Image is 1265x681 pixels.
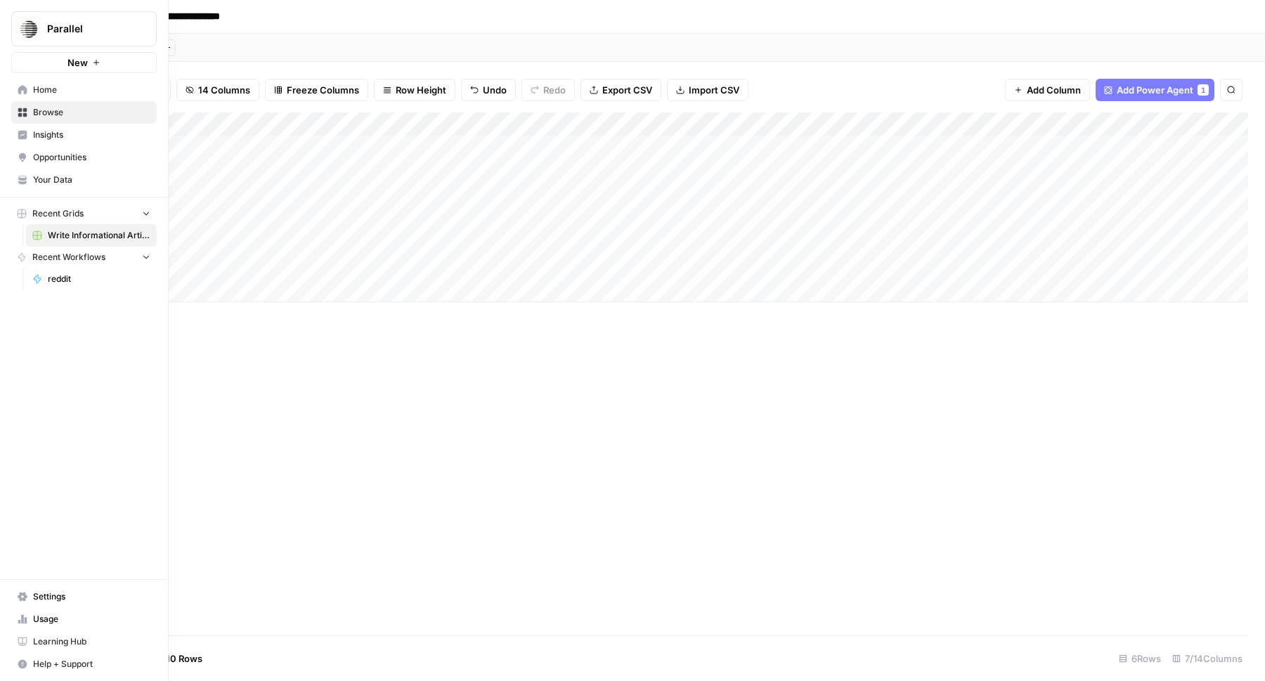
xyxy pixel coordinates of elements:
button: Workspace: Parallel [11,11,157,46]
a: Browse [11,101,157,124]
button: Recent Grids [11,203,157,224]
button: Export CSV [580,79,661,101]
a: Insights [11,124,157,146]
button: Redo [521,79,575,101]
a: Settings [11,585,157,608]
span: Export CSV [602,83,652,97]
span: New [67,56,88,70]
span: Add Column [1027,83,1081,97]
button: Freeze Columns [265,79,368,101]
span: Settings [33,590,150,603]
span: Add 10 Rows [146,651,202,666]
span: Redo [543,83,566,97]
span: 1 [1201,84,1205,96]
span: Help + Support [33,658,150,670]
a: Opportunities [11,146,157,169]
a: Home [11,79,157,101]
button: Row Height [374,79,455,101]
div: 6 Rows [1113,647,1167,670]
a: Usage [11,608,157,630]
span: Freeze Columns [287,83,359,97]
span: Your Data [33,174,150,186]
button: Import CSV [667,79,748,101]
button: Add Column [1005,79,1090,101]
span: Usage [33,613,150,625]
span: 14 Columns [198,83,250,97]
a: Learning Hub [11,630,157,653]
button: Undo [461,79,516,101]
img: Parallel Logo [16,16,41,41]
a: Your Data [11,169,157,191]
span: Add Power Agent [1117,83,1193,97]
button: New [11,52,157,73]
button: Add Power Agent1 [1096,79,1214,101]
button: 14 Columns [176,79,259,101]
span: Import CSV [689,83,739,97]
span: reddit [48,273,150,285]
span: Browse [33,106,150,119]
span: Parallel [47,22,132,36]
button: Help + Support [11,653,157,675]
span: Home [33,84,150,96]
span: Recent Workflows [32,251,105,264]
span: Insights [33,129,150,141]
div: 1 [1198,84,1209,96]
span: Row Height [396,83,446,97]
a: Write Informational Article (1) [26,224,157,247]
span: Learning Hub [33,635,150,648]
span: Undo [483,83,507,97]
button: Recent Workflows [11,247,157,268]
a: reddit [26,268,157,290]
span: Recent Grids [32,207,84,220]
span: Opportunities [33,151,150,164]
span: Write Informational Article (1) [48,229,150,242]
div: 7/14 Columns [1167,647,1248,670]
